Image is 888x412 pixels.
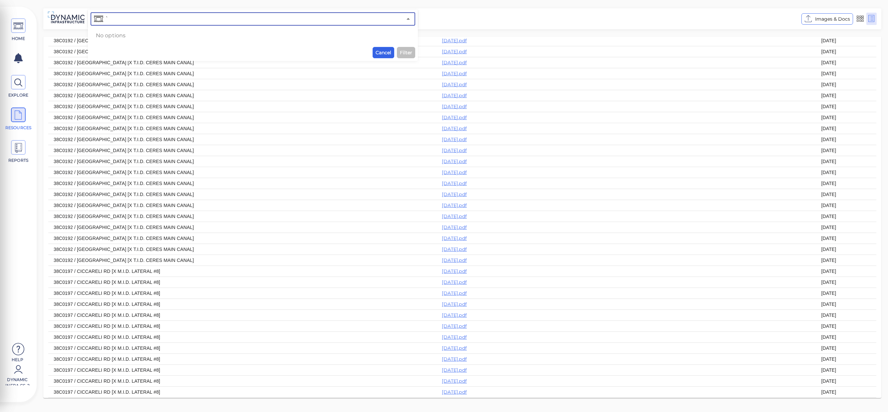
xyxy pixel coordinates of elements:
[48,332,437,343] td: 38C0197 / CICCARELI RD [X M.I.D. LATERAL #8]
[816,90,876,101] td: [DATE]
[48,266,437,277] td: 38C0197 / CICCARELI RD [X M.I.D. LATERAL #8]
[4,125,33,131] span: RESOURCES
[442,71,467,77] a: [DATE].pdf
[48,167,437,178] td: 38C0192 / [GEOGRAPHIC_DATA] [X T.I.D. CERES MAIN CANAL]
[442,49,467,55] a: [DATE].pdf
[442,323,467,329] a: [DATE].pdf
[816,112,876,123] td: [DATE]
[48,321,437,332] td: 38C0197 / CICCARELI RD [X M.I.D. LATERAL #8]
[48,200,437,211] td: 38C0192 / [GEOGRAPHIC_DATA] [X T.I.D. CERES MAIN CANAL]
[91,27,415,44] div: No options
[442,312,467,318] a: [DATE].pdf
[48,277,437,288] td: 38C0197 / CICCARELI RD [X M.I.D. LATERAL #8]
[3,75,33,98] a: EXPLORE
[442,202,467,208] a: [DATE].pdf
[400,49,412,57] span: Filter
[816,123,876,134] td: [DATE]
[442,301,467,307] a: [DATE].pdf
[816,145,876,156] td: [DATE]
[48,178,437,189] td: 38C0192 / [GEOGRAPHIC_DATA] [X T.I.D. CERES MAIN CANAL]
[816,134,876,145] td: [DATE]
[816,167,876,178] td: [DATE]
[48,255,437,266] td: 38C0192 / [GEOGRAPHIC_DATA] [X T.I.D. CERES MAIN CANAL]
[442,103,467,109] a: [DATE].pdf
[442,114,467,120] a: [DATE].pdf
[816,310,876,321] td: [DATE]
[404,14,413,24] button: Close
[48,288,437,299] td: 38C0197 / CICCARELI RD [X M.I.D. LATERAL #8]
[816,35,876,46] td: [DATE]
[442,60,467,66] a: [DATE].pdf
[442,93,467,99] a: [DATE].pdf
[442,257,467,263] a: [DATE].pdf
[442,158,467,164] a: [DATE].pdf
[4,36,33,42] span: HOME
[3,107,33,131] a: RESOURCES
[816,365,876,376] td: [DATE]
[816,189,876,200] td: [DATE]
[48,354,437,365] td: 38C0197 / CICCARELI RD [X M.I.D. LATERAL #8]
[48,365,437,376] td: 38C0197 / CICCARELI RD [X M.I.D. LATERAL #8]
[815,15,850,23] span: Images & Docs
[48,222,437,233] td: 38C0192 / [GEOGRAPHIC_DATA] [X T.I.D. CERES MAIN CANAL]
[442,125,467,131] a: [DATE].pdf
[816,156,876,167] td: [DATE]
[48,112,437,123] td: 38C0192 / [GEOGRAPHIC_DATA] [X T.I.D. CERES MAIN CANAL]
[48,145,437,156] td: 38C0192 / [GEOGRAPHIC_DATA] [X T.I.D. CERES MAIN CANAL]
[442,136,467,142] a: [DATE].pdf
[816,57,876,68] td: [DATE]
[442,290,467,296] a: [DATE].pdf
[816,332,876,343] td: [DATE]
[442,147,467,153] a: [DATE].pdf
[3,18,33,42] a: HOME
[442,378,467,384] a: [DATE].pdf
[442,169,467,175] a: [DATE].pdf
[48,68,437,79] td: 38C0192 / [GEOGRAPHIC_DATA] [X T.I.D. CERES MAIN CANAL]
[397,47,415,58] button: Filter
[373,47,394,58] button: Cancel
[376,49,391,57] span: Cancel
[48,376,437,387] td: 38C0197 / CICCARELI RD [X M.I.D. LATERAL #8]
[816,387,876,398] td: [DATE]
[442,224,467,230] a: [DATE].pdf
[816,222,876,233] td: [DATE]
[816,233,876,244] td: [DATE]
[442,356,467,362] a: [DATE].pdf
[816,244,876,255] td: [DATE]
[48,90,437,101] td: 38C0192 / [GEOGRAPHIC_DATA] [X T.I.D. CERES MAIN CANAL]
[442,367,467,373] a: [DATE].pdf
[48,156,437,167] td: 38C0192 / [GEOGRAPHIC_DATA] [X T.I.D. CERES MAIN CANAL]
[442,191,467,197] a: [DATE].pdf
[3,377,32,385] span: Dynamic Infra CS-2
[48,101,437,112] td: 38C0192 / [GEOGRAPHIC_DATA] [X T.I.D. CERES MAIN CANAL]
[816,321,876,332] td: [DATE]
[442,180,467,186] a: [DATE].pdf
[48,233,437,244] td: 38C0192 / [GEOGRAPHIC_DATA] [X T.I.D. CERES MAIN CANAL]
[48,398,437,409] td: 38C0197 / CICCARELI RD [X M.I.D. LATERAL #8]
[442,82,467,88] a: [DATE].pdf
[442,246,467,252] a: [DATE].pdf
[816,255,876,266] td: [DATE]
[48,343,437,354] td: 38C0197 / CICCARELI RD [X M.I.D. LATERAL #8]
[816,68,876,79] td: [DATE]
[816,343,876,354] td: [DATE]
[816,101,876,112] td: [DATE]
[816,354,876,365] td: [DATE]
[48,244,437,255] td: 38C0192 / [GEOGRAPHIC_DATA] [X T.I.D. CERES MAIN CANAL]
[48,189,437,200] td: 38C0192 / [GEOGRAPHIC_DATA] [X T.I.D. CERES MAIN CANAL]
[48,79,437,90] td: 38C0192 / [GEOGRAPHIC_DATA] [X T.I.D. CERES MAIN CANAL]
[48,387,437,398] td: 38C0197 / CICCARELI RD [X M.I.D. LATERAL #8]
[801,13,853,25] button: Images & Docs
[3,357,32,362] span: Help
[816,46,876,57] td: [DATE]
[4,92,33,98] span: EXPLORE
[816,398,876,409] td: [DATE]
[48,299,437,310] td: 38C0197 / CICCARELI RD [X M.I.D. LATERAL #8]
[816,266,876,277] td: [DATE]
[48,46,437,57] td: 38C0192 / [GEOGRAPHIC_DATA] [X T.I.D. CERES MAIN CANAL]
[442,213,467,219] a: [DATE].pdf
[48,35,437,46] td: 38C0192 / [GEOGRAPHIC_DATA] [X T.I.D. CERES MAIN CANAL]
[48,211,437,222] td: 38C0192 / [GEOGRAPHIC_DATA] [X T.I.D. CERES MAIN CANAL]
[48,123,437,134] td: 38C0192 / [GEOGRAPHIC_DATA] [X T.I.D. CERES MAIN CANAL]
[4,157,33,163] span: REPORTS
